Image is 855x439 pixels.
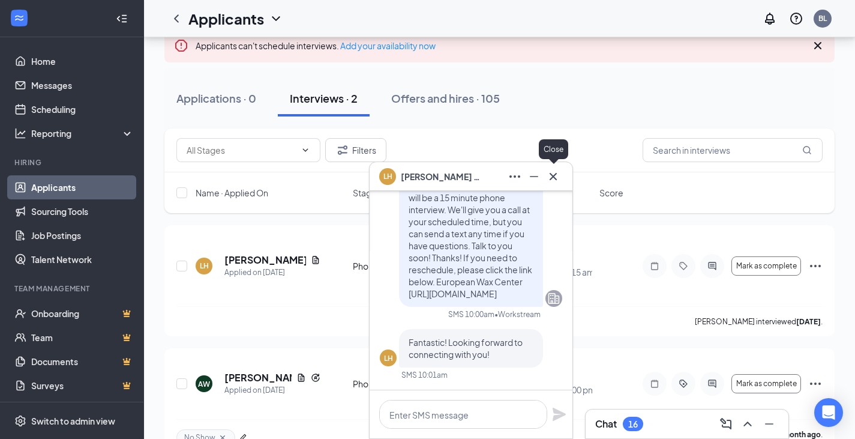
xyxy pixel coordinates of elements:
[353,187,377,199] span: Stage
[778,430,821,439] b: a month ago
[762,417,776,431] svg: Minimize
[353,378,428,390] div: Phone Interview
[695,316,823,327] p: [PERSON_NAME] interviewed .
[546,169,560,184] svg: Cross
[384,353,393,363] div: LH
[188,8,264,29] h1: Applicants
[116,13,128,25] svg: Collapse
[796,317,821,326] b: [DATE]
[409,337,523,360] span: Fantastic! Looking forward to connecting with you!
[31,374,134,398] a: SurveysCrown
[31,325,134,350] a: TeamCrown
[716,414,736,434] button: ComposeMessage
[31,223,134,247] a: Job Postings
[13,12,25,24] svg: WorkstreamLogo
[31,350,134,374] a: DocumentsCrown
[401,170,485,183] span: [PERSON_NAME] Honsky
[731,374,801,393] button: Mark as complete
[269,11,283,26] svg: ChevronDown
[494,309,541,319] span: • Workstream
[296,373,306,383] svg: Document
[174,38,188,53] svg: Error
[808,377,823,391] svg: Ellipses
[353,260,428,272] div: Phone Interview
[676,261,691,271] svg: Tag
[224,267,320,279] div: Applied on [DATE]
[187,144,296,157] input: All Stages
[325,138,386,162] button: Filter Filters
[14,157,131,168] div: Hiring
[196,40,436,51] span: Applicants can't schedule interviews.
[31,415,115,427] div: Switch to admin view
[814,398,843,427] div: Open Intercom Messenger
[599,187,623,199] span: Score
[31,175,134,199] a: Applicants
[524,167,544,186] button: Minimize
[539,139,568,159] div: Close
[14,283,131,294] div: Team Management
[738,414,757,434] button: ChevronUp
[731,256,801,276] button: Mark as complete
[31,301,134,325] a: OnboardingCrown
[14,415,26,427] svg: Settings
[391,91,500,106] div: Offers and hires · 105
[31,73,134,97] a: Messages
[811,38,825,53] svg: Cross
[544,167,563,186] button: Cross
[176,91,256,106] div: Applications · 0
[508,169,522,184] svg: Ellipses
[31,49,134,73] a: Home
[311,255,320,265] svg: Document
[676,379,691,389] svg: ActiveTag
[647,261,662,271] svg: Note
[301,145,310,155] svg: ChevronDown
[760,414,779,434] button: Minimize
[224,253,306,267] h5: [PERSON_NAME]
[705,379,719,389] svg: ActiveChat
[401,370,448,380] div: SMS 10:01am
[311,373,320,383] svg: Reapply
[169,11,184,26] svg: ChevronLeft
[224,384,320,396] div: Applied on [DATE]
[802,145,812,155] svg: MagnifyingGlass
[643,138,823,162] input: Search in interviews
[595,417,617,431] h3: Chat
[31,127,134,139] div: Reporting
[290,91,358,106] div: Interviews · 2
[719,417,733,431] svg: ComposeMessage
[505,167,524,186] button: Ellipses
[224,371,292,384] h5: [PERSON_NAME]
[818,13,827,23] div: BL
[736,262,797,270] span: Mark as complete
[198,379,210,389] div: AW
[14,127,26,139] svg: Analysis
[527,169,541,184] svg: Minimize
[31,97,134,121] a: Scheduling
[763,11,777,26] svg: Notifications
[335,143,350,157] svg: Filter
[547,291,561,306] svg: Company
[552,407,566,422] svg: Plane
[808,259,823,273] svg: Ellipses
[196,187,268,199] span: Name · Applied On
[448,309,494,319] div: SMS 10:00am
[340,40,436,51] a: Add your availability now
[736,380,797,388] span: Mark as complete
[647,379,662,389] svg: Note
[31,199,134,223] a: Sourcing Tools
[789,11,803,26] svg: QuestionInfo
[200,261,209,271] div: LH
[628,419,638,429] div: 16
[740,417,755,431] svg: ChevronUp
[705,261,719,271] svg: ActiveChat
[31,247,134,271] a: Talent Network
